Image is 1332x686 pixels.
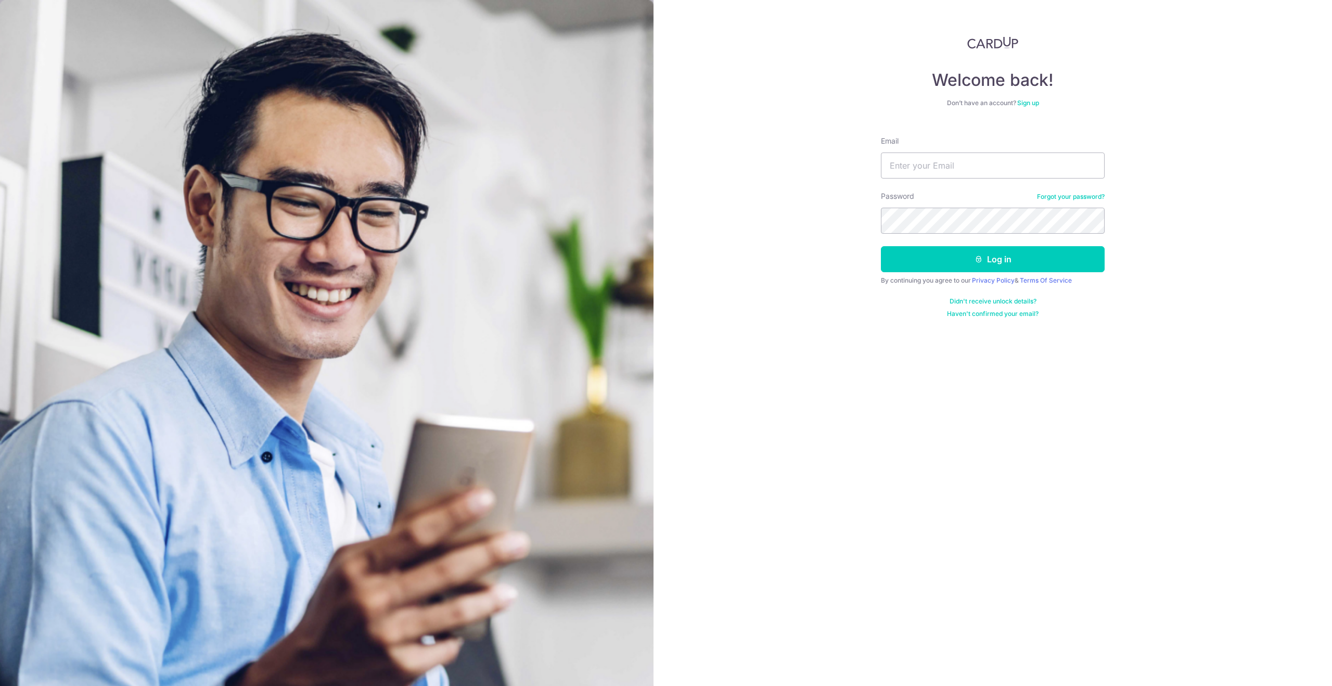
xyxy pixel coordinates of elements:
a: Terms Of Service [1020,276,1072,284]
a: Haven't confirmed your email? [947,310,1039,318]
a: Didn't receive unlock details? [950,297,1036,306]
div: Don’t have an account? [881,99,1105,107]
a: Sign up [1017,99,1039,107]
a: Forgot your password? [1037,193,1105,201]
a: Privacy Policy [972,276,1015,284]
button: Log in [881,246,1105,272]
img: CardUp Logo [967,36,1018,49]
label: Password [881,191,914,201]
input: Enter your Email [881,153,1105,179]
h4: Welcome back! [881,70,1105,91]
div: By continuing you agree to our & [881,276,1105,285]
label: Email [881,136,899,146]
